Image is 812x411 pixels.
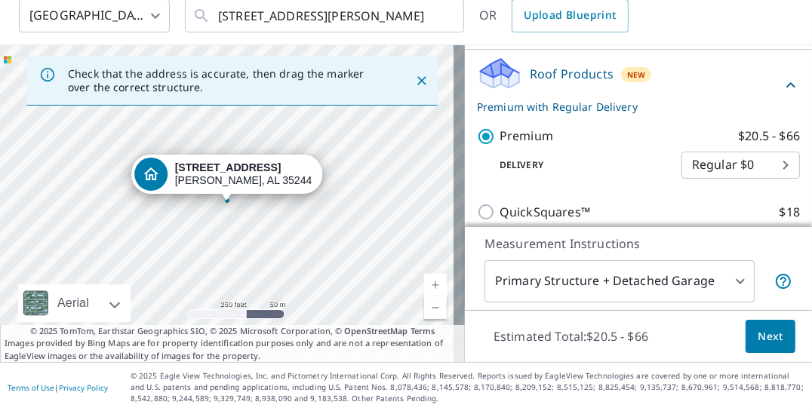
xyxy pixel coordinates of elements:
[424,274,447,296] a: Current Level 17, Zoom In
[477,56,800,115] div: Roof ProductsNewPremium with Regular Delivery
[477,99,782,115] p: Premium with Regular Delivery
[53,284,94,322] div: Aerial
[8,382,54,393] a: Terms of Use
[175,161,281,173] strong: [STREET_ADDRESS]
[59,382,108,393] a: Privacy Policy
[758,327,783,346] span: Next
[412,71,432,90] button: Close
[530,65,614,83] p: Roof Products
[481,320,660,353] p: Estimated Total: $20.5 - $66
[524,6,616,25] span: Upload Blueprint
[131,370,804,404] p: © 2025 Eagle View Technologies, Inc. and Pictometry International Corp. All Rights Reserved. Repo...
[424,296,447,319] a: Current Level 17, Zoom Out
[30,325,435,338] span: © 2025 TomTom, Earthstar Geographics SIO, © 2025 Microsoft Corporation, ©
[681,144,800,186] div: Regular $0
[18,284,131,322] div: Aerial
[131,155,323,201] div: Dropped pin, building 1, Residential property, 4568 Lake Valley Dr Hoover, AL 35244
[477,158,681,172] p: Delivery
[780,203,800,222] p: $18
[738,127,800,146] p: $20.5 - $66
[500,203,590,222] p: QuickSquares™
[627,69,646,81] span: New
[500,127,553,146] p: Premium
[8,383,108,392] p: |
[175,161,312,187] div: [PERSON_NAME], AL 35244
[746,320,795,354] button: Next
[484,260,755,302] div: Primary Structure + Detached Garage
[411,325,435,336] a: Terms
[344,325,408,336] a: OpenStreetMap
[774,272,792,290] span: Your report will include the primary structure and a detached garage if one exists.
[68,67,388,94] p: Check that the address is accurate, then drag the marker over the correct structure.
[484,235,792,253] p: Measurement Instructions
